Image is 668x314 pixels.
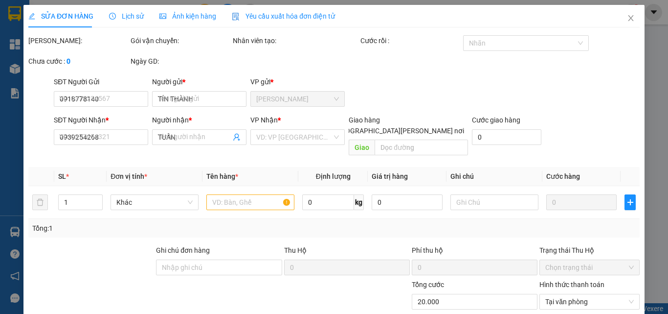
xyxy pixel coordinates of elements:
span: Yêu cầu xuất hóa đơn điện tử [232,12,335,20]
span: Đơn vị tính [111,172,147,180]
label: Ghi chú đơn hàng [156,246,210,254]
th: Ghi chú [446,167,542,186]
div: SĐT Người Gửi [54,76,148,87]
span: Tại văn phòng [545,294,634,309]
input: Dọc đường [375,140,468,155]
div: VP gửi [250,76,345,87]
b: 0 [67,57,70,65]
input: 0 [546,194,617,210]
button: plus [624,194,636,210]
span: Chọn trạng thái [545,260,634,275]
label: Cước giao hàng [471,116,520,124]
img: icon [232,13,240,21]
div: Trạng thái Thu Hộ [539,245,640,256]
span: close [627,14,635,22]
span: VP Nhận [250,116,278,124]
span: Khác [116,195,193,210]
span: Tên hàng [206,172,238,180]
span: Ảnh kiện hàng [159,12,216,20]
span: clock-circle [109,13,116,20]
div: Ngày GD: [131,56,231,67]
div: Tổng: 1 [32,223,259,234]
span: Tổng cước [412,281,444,289]
span: [GEOGRAPHIC_DATA][PERSON_NAME] nơi [330,125,468,136]
span: Lịch sử [109,12,144,20]
input: Ghi chú đơn hàng [156,260,282,275]
div: Người gửi [152,76,246,87]
div: Cước rồi : [360,35,461,46]
div: [PERSON_NAME]: [28,35,129,46]
span: Thu Hộ [284,246,306,254]
span: edit [28,13,35,20]
span: Giao [349,140,375,155]
button: Close [617,5,645,32]
label: Hình thức thanh toán [539,281,604,289]
span: Giá trị hàng [372,172,408,180]
span: picture [159,13,166,20]
div: Chưa cước : [28,56,129,67]
span: Định lượng [315,172,350,180]
div: Người nhận [152,115,246,125]
div: Nhân viên tạo: [233,35,358,46]
span: SL [58,172,66,180]
input: Cước giao hàng [471,129,541,145]
div: Phí thu hộ [412,245,537,260]
span: plus [625,198,635,206]
span: SỬA ĐƠN HÀNG [28,12,93,20]
span: Cước hàng [546,172,580,180]
input: VD: Bàn, Ghế [206,194,294,210]
span: Cao Tốc [256,92,339,106]
span: kg [354,194,364,210]
div: SĐT Người Nhận [54,115,148,125]
span: user-add [233,133,241,141]
input: Ghi Chú [450,194,538,210]
span: Giao hàng [349,116,380,124]
div: Gói vận chuyển: [131,35,231,46]
button: delete [32,194,48,210]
